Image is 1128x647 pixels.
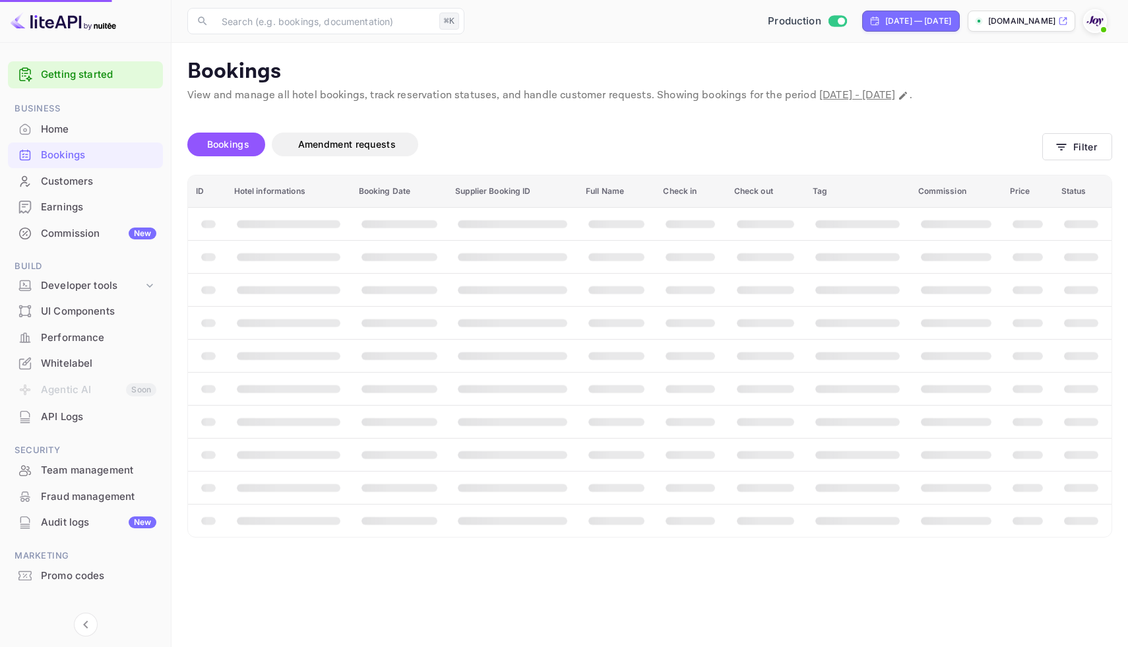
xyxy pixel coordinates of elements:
th: Status [1053,175,1112,208]
p: Bookings [187,59,1112,85]
a: Whitelabel [8,351,163,375]
div: API Logs [8,404,163,430]
div: Team management [41,463,156,478]
div: account-settings tabs [187,133,1042,156]
a: Home [8,117,163,141]
div: CommissionNew [8,221,163,247]
a: Team management [8,458,163,482]
button: Change date range [896,89,910,102]
div: Performance [8,325,163,351]
div: API Logs [41,410,156,425]
th: Commission [910,175,1002,208]
th: Full Name [578,175,655,208]
div: Switch to Sandbox mode [763,14,852,29]
th: Check out [726,175,805,208]
a: API Logs [8,404,163,429]
span: Amendment requests [298,139,396,150]
p: [DOMAIN_NAME] [988,15,1055,27]
div: [DATE] — [DATE] [885,15,951,27]
div: New [129,516,156,528]
div: ⌘K [439,13,459,30]
span: Production [768,14,821,29]
input: Search (e.g. bookings, documentation) [214,8,434,34]
th: Tag [805,175,910,208]
div: Audit logs [41,515,156,530]
th: Check in [655,175,726,208]
span: Marketing [8,549,163,563]
a: Customers [8,169,163,193]
table: booking table [188,175,1112,537]
a: Getting started [41,67,156,82]
th: Booking Date [351,175,448,208]
th: Hotel informations [226,175,351,208]
div: Getting started [8,61,163,88]
div: UI Components [41,304,156,319]
div: Developer tools [8,274,163,297]
div: Bookings [41,148,156,163]
div: Home [41,122,156,137]
span: Bookings [207,139,249,150]
div: Whitelabel [8,351,163,377]
a: Earnings [8,195,163,219]
a: CommissionNew [8,221,163,245]
a: Promo codes [8,563,163,588]
div: Fraud management [8,484,163,510]
div: Bookings [8,142,163,168]
div: Whitelabel [41,356,156,371]
a: Bookings [8,142,163,167]
a: Fraud management [8,484,163,508]
th: Price [1002,175,1053,208]
div: Team management [8,458,163,483]
div: New [129,228,156,239]
div: Audit logsNew [8,510,163,536]
div: Performance [41,330,156,346]
div: UI Components [8,299,163,324]
div: Fraud management [41,489,156,505]
a: Audit logsNew [8,510,163,534]
img: With Joy [1084,11,1106,32]
span: Build [8,259,163,274]
div: Promo codes [41,569,156,584]
img: LiteAPI logo [11,11,116,32]
div: Promo codes [8,563,163,589]
span: [DATE] - [DATE] [819,88,895,102]
p: View and manage all hotel bookings, track reservation statuses, and handle customer requests. Sho... [187,88,1112,104]
a: Performance [8,325,163,350]
th: ID [188,175,226,208]
div: Earnings [41,200,156,215]
th: Supplier Booking ID [447,175,578,208]
div: Developer tools [41,278,143,293]
div: Customers [41,174,156,189]
div: Commission [41,226,156,241]
span: Security [8,443,163,458]
a: UI Components [8,299,163,323]
div: Customers [8,169,163,195]
button: Filter [1042,133,1112,160]
div: Earnings [8,195,163,220]
div: Home [8,117,163,142]
span: Business [8,102,163,116]
button: Collapse navigation [74,613,98,636]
